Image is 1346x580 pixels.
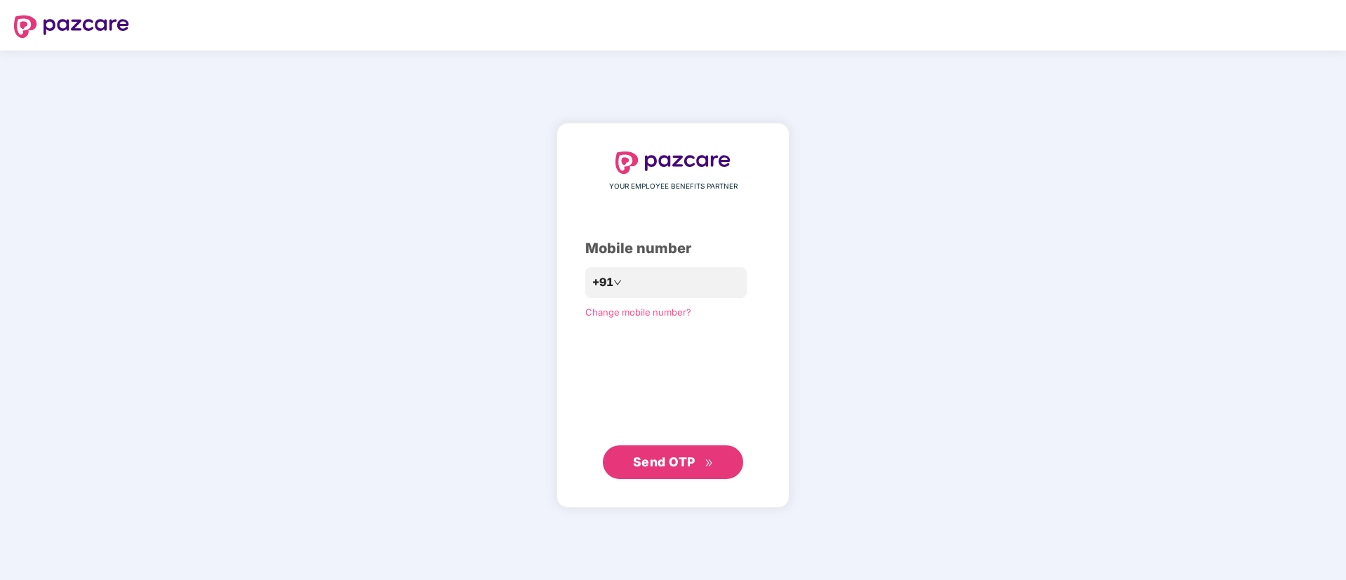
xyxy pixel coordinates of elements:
[14,15,129,38] img: logo
[633,454,695,469] span: Send OTP
[705,459,714,468] span: double-right
[592,274,613,291] span: +91
[609,181,738,192] span: YOUR EMPLOYEE BENEFITS PARTNER
[603,445,743,479] button: Send OTPdouble-right
[615,151,731,174] img: logo
[613,278,622,287] span: down
[585,306,691,318] a: Change mobile number?
[585,238,761,259] div: Mobile number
